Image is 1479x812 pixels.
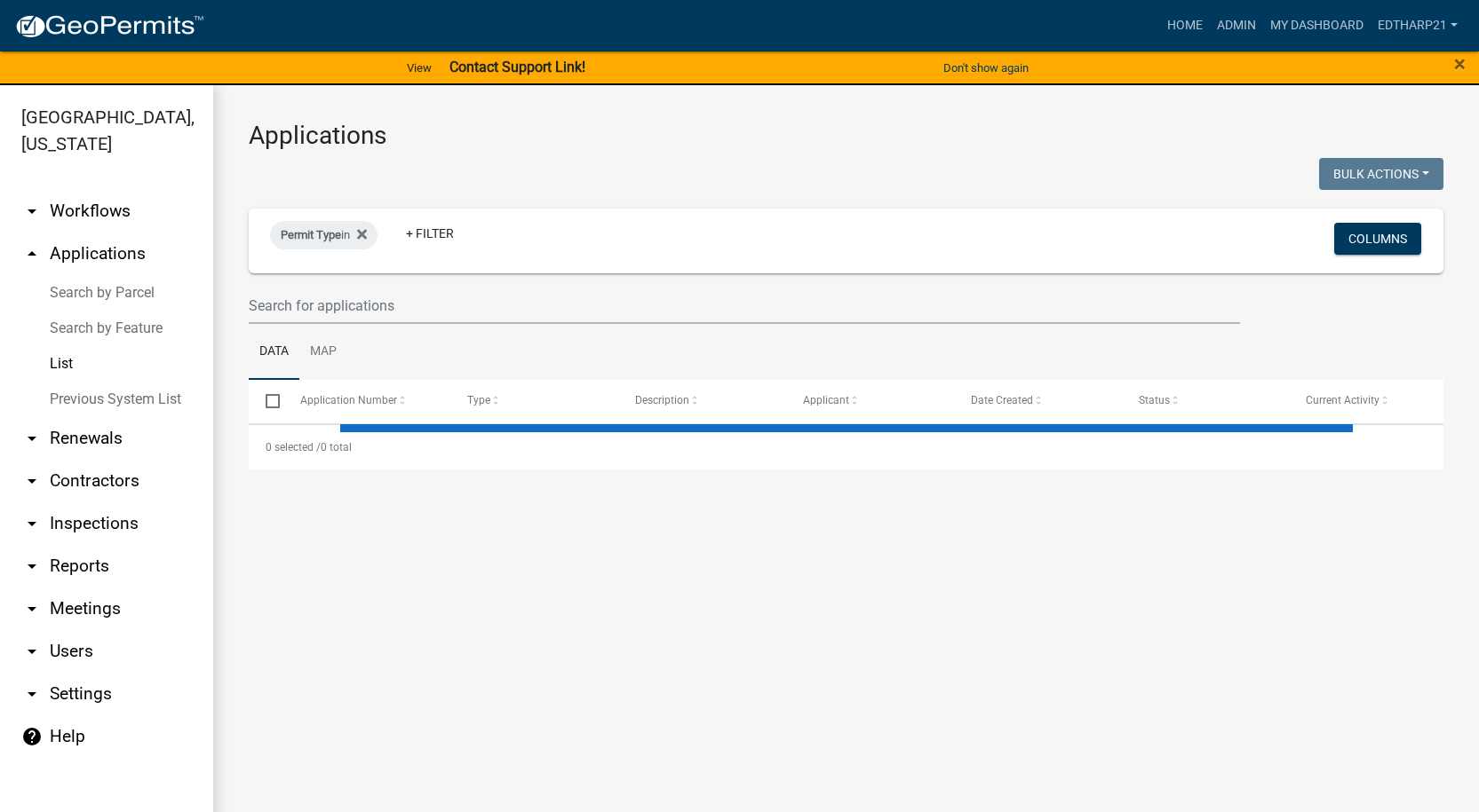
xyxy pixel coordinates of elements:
datatable-header-cell: Current Activity [1289,380,1457,422]
datatable-header-cell: Description [618,380,786,422]
span: × [1454,51,1466,76]
i: arrow_drop_down [21,683,43,705]
span: Applicant [803,394,849,406]
i: help [21,726,43,747]
h3: Applications [249,121,1443,151]
datatable-header-cell: Type [450,380,618,422]
span: 0 selected / [266,441,321,453]
button: Columns [1334,223,1421,255]
a: Map [299,324,347,381]
span: Status [1139,394,1170,406]
datatable-header-cell: Applicant [786,380,954,422]
datatable-header-cell: Application Number [282,380,450,422]
button: Bulk Actions [1319,158,1443,190]
strong: Contact Support Link! [449,59,585,75]
a: My Dashboard [1263,9,1371,43]
i: arrow_drop_down [21,470,43,492]
datatable-header-cell: Select [249,380,282,422]
a: EdTharp21 [1371,9,1465,43]
input: Search for applications [249,288,1240,324]
span: Description [635,394,689,406]
button: Close [1454,53,1466,75]
i: arrow_drop_down [21,641,43,662]
a: + Filter [392,217,468,249]
a: View [400,53,439,83]
span: Date Created [971,394,1033,406]
div: 0 total [249,425,1443,469]
a: Home [1160,9,1210,43]
span: Application Number [300,394,397,406]
i: arrow_drop_down [21,513,43,534]
i: arrow_drop_up [21,243,43,264]
datatable-header-cell: Status [1121,380,1289,422]
i: arrow_drop_down [21,201,43,222]
i: arrow_drop_down [21,428,43,449]
i: arrow_drop_down [21,556,43,577]
span: Permit Type [281,228,341,241]
span: Type [467,394,490,406]
div: in [270,221,378,249]
a: Data [249,324,299,381]
datatable-header-cell: Date Created [954,380,1122,422]
span: Current Activity [1306,394,1380,406]
button: Don't show again [936,53,1036,83]
a: Admin [1210,9,1263,43]
i: arrow_drop_down [21,598,43,619]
